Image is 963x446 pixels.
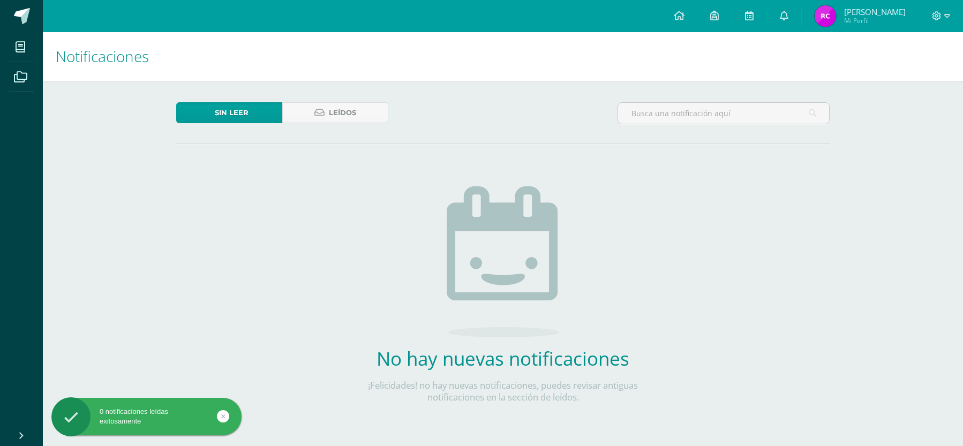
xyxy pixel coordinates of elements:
span: [PERSON_NAME] [844,6,906,17]
span: Mi Perfil [844,16,906,25]
span: Leídos [329,103,356,123]
div: 0 notificaciones leídas exitosamente [51,407,242,426]
a: Leídos [282,102,388,123]
img: no_activities.png [447,186,559,337]
input: Busca una notificación aquí [618,103,829,124]
img: 6d9fced4c84605b3710009335678f580.png [815,5,836,27]
span: Notificaciones [56,46,149,66]
h2: No hay nuevas notificaciones [345,346,661,371]
a: Sin leer [176,102,282,123]
p: ¡Felicidades! no hay nuevas notificaciones, puedes revisar antiguas notificaciones en la sección ... [345,380,661,403]
span: Sin leer [215,103,249,123]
